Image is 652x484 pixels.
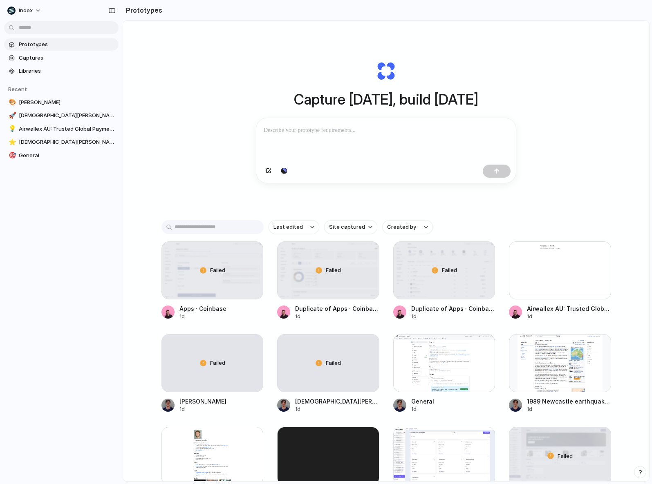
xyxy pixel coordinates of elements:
div: Duplicate of Apps · Coinbase [295,304,379,313]
div: [PERSON_NAME] [179,397,226,406]
div: Airwallex AU: Trusted Global Payments & Financial Platform [527,304,611,313]
span: Captures [19,54,115,62]
span: Index [19,7,33,15]
div: 1d [179,406,226,413]
a: ⭐[DEMOGRAPHIC_DATA][PERSON_NAME] [4,136,119,148]
span: General [19,152,115,160]
button: 🚀 [7,112,16,120]
div: 1d [295,313,379,320]
a: Failed[DEMOGRAPHIC_DATA][PERSON_NAME]1d [277,334,379,413]
div: 1d [179,313,226,320]
a: Libraries [4,65,119,77]
span: Failed [210,359,225,367]
span: Failed [442,266,457,274]
span: Last edited [273,223,303,231]
div: 1d [527,313,611,320]
span: Failed [326,266,341,274]
button: 🎯 [7,152,16,160]
button: Last edited [269,220,319,234]
span: [PERSON_NAME] [19,98,115,107]
button: 🎨 [7,98,16,107]
span: [DEMOGRAPHIC_DATA][PERSON_NAME] [19,138,115,146]
button: Index [4,4,45,17]
a: Duplicate of Apps · CoinbaseFailedDuplicate of Apps · Coinbase1d [277,241,379,320]
a: Prototypes [4,38,119,51]
button: ⭐ [7,138,16,146]
a: Failed[PERSON_NAME]1d [161,334,264,413]
h1: Capture [DATE], build [DATE] [294,89,478,110]
span: Failed [558,452,573,460]
div: Apps · Coinbase [179,304,226,313]
div: 1d [295,406,379,413]
div: 🎨 [9,98,14,107]
h2: Prototypes [123,5,162,15]
div: 🎯 [9,151,14,160]
a: Duplicate of Apps · CoinbaseFailedDuplicate of Apps · Coinbase1d [393,241,495,320]
div: ⭐ [9,138,14,147]
div: Duplicate of Apps · Coinbase [411,304,495,313]
span: Failed [326,359,341,367]
span: Failed [210,266,225,274]
div: 1d [527,406,611,413]
div: 🚀 [9,111,14,120]
a: 💡Airwallex AU: Trusted Global Payments & Financial Platform [4,123,119,135]
a: 🎯General [4,149,119,162]
a: 1989 Newcastle earthquake - Wikipedia1989 Newcastle earthquake - Wikipedia1d [509,334,611,413]
div: 💡 [9,124,14,134]
button: Created by [382,220,433,234]
div: General [411,397,434,406]
a: Captures [4,52,119,64]
div: [DEMOGRAPHIC_DATA][PERSON_NAME] [295,397,379,406]
span: Recent [8,86,27,92]
button: 💡 [7,125,16,133]
div: 1d [411,313,495,320]
span: Created by [387,223,416,231]
a: 🚀[DEMOGRAPHIC_DATA][PERSON_NAME] [4,109,119,122]
span: Airwallex AU: Trusted Global Payments & Financial Platform [19,125,115,133]
span: Libraries [19,67,115,75]
a: 🎨[PERSON_NAME] [4,96,119,109]
div: 1989 Newcastle earthquake - Wikipedia [527,397,611,406]
span: Site captured [329,223,365,231]
span: [DEMOGRAPHIC_DATA][PERSON_NAME] [19,112,115,120]
a: GeneralGeneral1d [393,334,495,413]
button: Site captured [324,220,377,234]
a: Apps · CoinbaseFailedApps · Coinbase1d [161,241,264,320]
a: Airwallex AU: Trusted Global Payments & Financial PlatformAirwallex AU: Trusted Global Payments &... [509,241,611,320]
div: 1d [411,406,434,413]
span: Prototypes [19,40,115,49]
